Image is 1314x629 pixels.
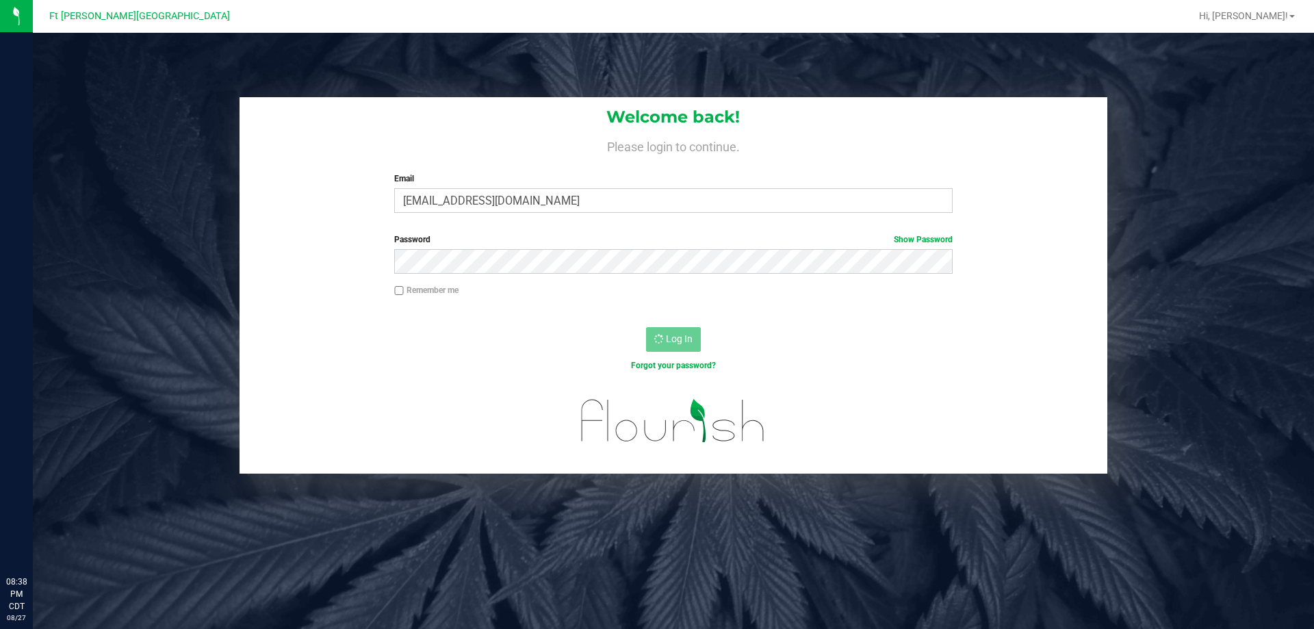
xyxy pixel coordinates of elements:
[894,235,953,244] a: Show Password
[394,286,404,296] input: Remember me
[6,576,27,613] p: 08:38 PM CDT
[6,613,27,623] p: 08/27
[394,235,430,244] span: Password
[394,284,459,296] label: Remember me
[1199,10,1288,21] span: Hi, [PERSON_NAME]!
[565,386,782,456] img: flourish_logo.svg
[666,333,693,344] span: Log In
[240,137,1107,153] h4: Please login to continue.
[394,172,952,185] label: Email
[646,327,701,352] button: Log In
[49,10,230,22] span: Ft [PERSON_NAME][GEOGRAPHIC_DATA]
[631,361,716,370] a: Forgot your password?
[240,108,1107,126] h1: Welcome back!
